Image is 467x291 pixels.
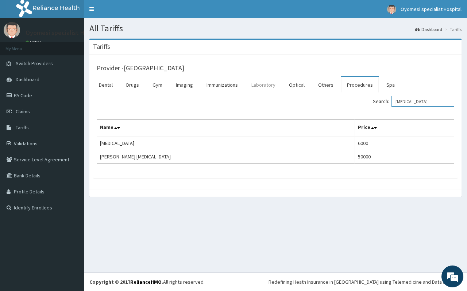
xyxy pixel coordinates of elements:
[93,77,119,93] a: Dental
[147,77,168,93] a: Gym
[373,96,454,107] label: Search:
[401,6,462,12] span: Oyomesi specialist Hospital
[16,124,29,131] span: Tariffs
[89,279,163,285] strong: Copyright © 2017 .
[391,96,454,107] input: Search:
[381,77,401,93] a: Spa
[26,30,104,36] p: Oyomesi specialist Hospital
[341,77,379,93] a: Procedures
[170,77,199,93] a: Imaging
[89,24,462,33] h1: All Tariffs
[355,136,454,150] td: 6000
[16,76,39,83] span: Dashboard
[355,150,454,164] td: 50000
[93,43,110,50] h3: Tariffs
[97,136,355,150] td: [MEDICAL_DATA]
[246,77,281,93] a: Laboratory
[97,65,184,71] h3: Provider - [GEOGRAPHIC_DATA]
[312,77,339,93] a: Others
[283,77,310,93] a: Optical
[84,272,467,291] footer: All rights reserved.
[415,26,442,32] a: Dashboard
[120,77,145,93] a: Drugs
[26,40,43,45] a: Online
[97,120,355,137] th: Name
[16,108,30,115] span: Claims
[355,120,454,137] th: Price
[130,279,162,285] a: RelianceHMO
[269,278,462,286] div: Redefining Heath Insurance in [GEOGRAPHIC_DATA] using Telemedicine and Data Science!
[16,60,53,67] span: Switch Providers
[443,26,462,32] li: Tariffs
[387,5,396,14] img: User Image
[201,77,244,93] a: Immunizations
[4,22,20,38] img: User Image
[97,150,355,164] td: [PERSON_NAME] [MEDICAL_DATA]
